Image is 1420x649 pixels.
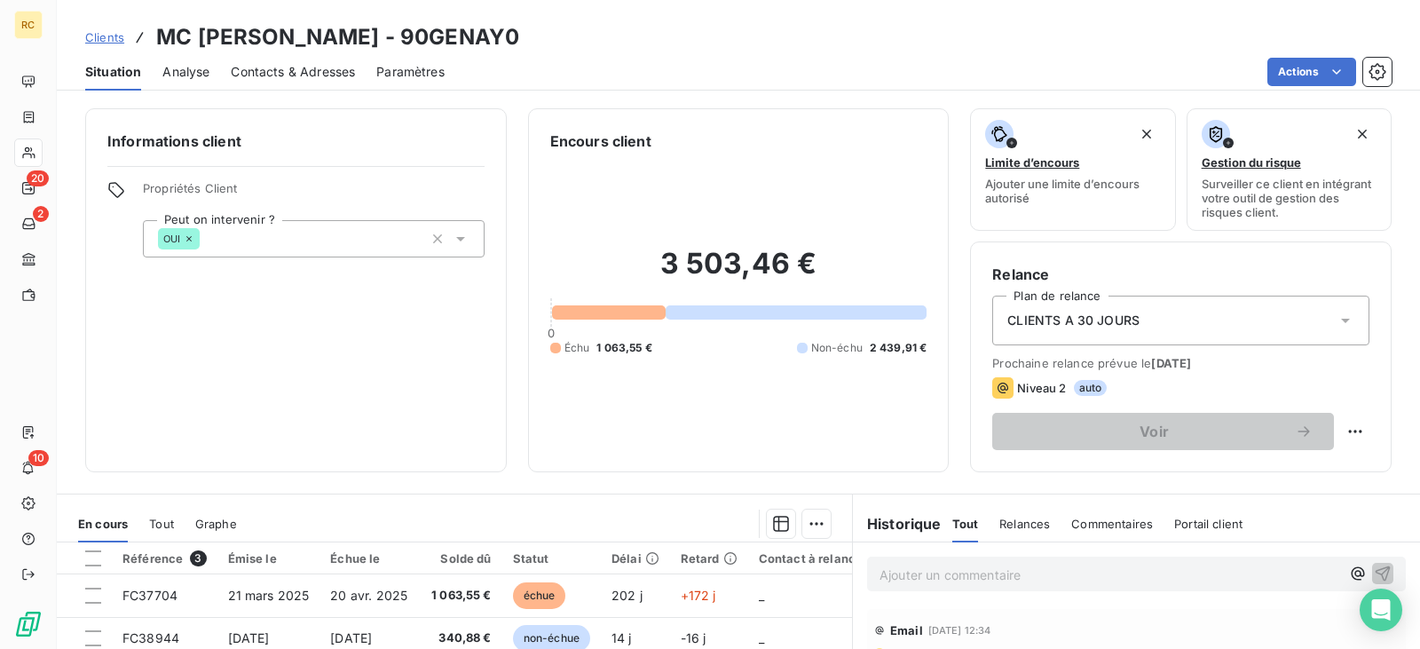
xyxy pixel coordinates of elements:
span: Prochaine relance prévue le [992,356,1369,370]
a: Clients [85,28,124,46]
span: Surveiller ce client en intégrant votre outil de gestion des risques client. [1202,177,1377,219]
div: Échue le [330,551,407,566]
span: Email [890,623,923,637]
span: FC38944 [122,630,179,645]
span: Graphe [195,517,237,531]
span: 0 [548,326,555,340]
span: Limite d’encours [985,155,1079,170]
div: Open Intercom Messenger [1360,589,1402,631]
h3: MC [PERSON_NAME] - 90GENAY0 [156,21,519,53]
span: 20 [27,170,49,186]
div: Référence [122,550,207,566]
span: Contacts & Adresses [231,63,355,81]
h6: Relance [992,264,1369,285]
span: +172 j [681,588,716,603]
span: Tout [952,517,979,531]
span: _ [759,588,764,603]
span: _ [759,630,764,645]
span: Portail client [1174,517,1242,531]
div: RC [14,11,43,39]
span: 1 063,55 € [596,340,652,356]
h6: Encours client [550,131,651,152]
span: 21 mars 2025 [228,588,310,603]
span: [DATE] [1151,356,1191,370]
div: Contact à relancer [759,551,889,566]
button: Limite d’encoursAjouter une limite d’encours autorisé [970,108,1175,231]
span: 10 [28,450,49,466]
span: 14 j [611,630,632,645]
span: Ajouter une limite d’encours autorisé [985,177,1160,205]
span: [DATE] [228,630,270,645]
img: Logo LeanPay [14,610,43,638]
span: 1 063,55 € [429,587,492,605]
span: Voir [1014,424,1295,439]
span: Non-échu [811,340,863,356]
div: Retard [681,551,738,566]
span: 2 [33,206,49,222]
button: Gestion du risqueSurveiller ce client en intégrant votre outil de gestion des risques client. [1187,108,1392,231]
span: Tout [149,517,174,531]
h6: Informations client [107,131,485,152]
span: [DATE] [330,630,372,645]
span: 340,88 € [429,629,492,647]
span: CLIENTS A 30 JOURS [1007,312,1140,329]
span: auto [1074,380,1108,396]
span: Commentaires [1071,517,1153,531]
div: Statut [513,551,590,566]
span: Niveau 2 [1017,381,1066,395]
span: Relances [999,517,1050,531]
h6: Historique [853,513,942,534]
span: 20 avr. 2025 [330,588,407,603]
span: Situation [85,63,141,81]
button: Actions [1267,58,1356,86]
span: Analyse [162,63,209,81]
span: OUI [163,233,180,244]
span: Gestion du risque [1202,155,1301,170]
span: échue [513,582,566,609]
input: Ajouter une valeur [200,231,214,247]
div: Délai [611,551,659,566]
span: En cours [78,517,128,531]
div: Émise le [228,551,310,566]
span: 202 j [611,588,643,603]
div: Solde dû [429,551,492,566]
button: Voir [992,413,1334,450]
span: 3 [190,550,206,566]
span: [DATE] 12:34 [928,625,991,636]
span: Paramètres [376,63,445,81]
h2: 3 503,46 € [550,246,927,299]
span: Échu [564,340,590,356]
span: -16 j [681,630,706,645]
span: 2 439,91 € [870,340,927,356]
span: Clients [85,30,124,44]
span: Propriétés Client [143,181,485,206]
span: FC37704 [122,588,177,603]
